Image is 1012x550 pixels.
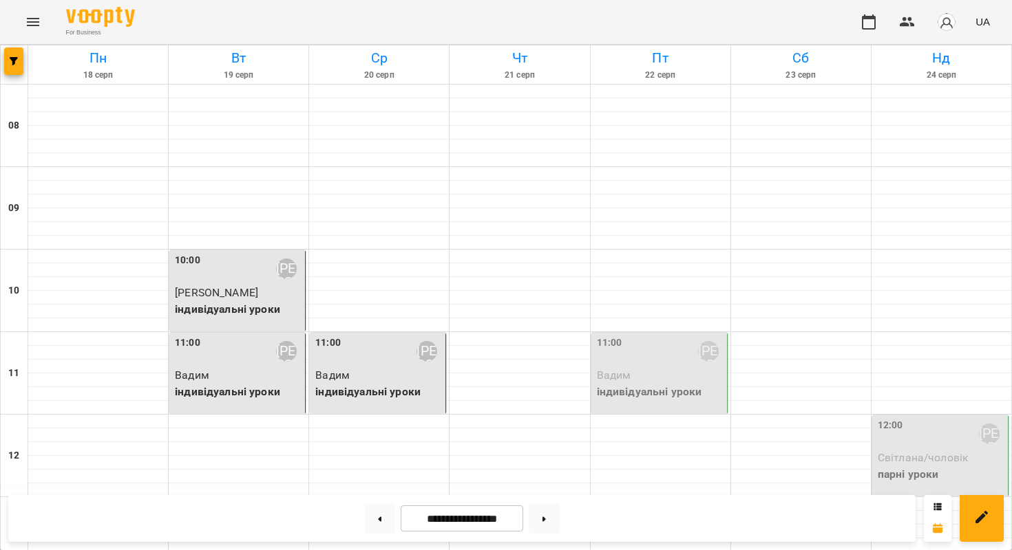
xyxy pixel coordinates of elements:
[8,366,19,381] h6: 11
[30,47,166,69] h6: Пн
[315,384,443,400] p: індивідуальні уроки
[417,341,437,362] div: Рататовських Владислава Юріївна
[878,418,903,433] label: 12:00
[30,69,166,82] h6: 18 серп
[315,368,350,382] span: Вадим
[878,466,1005,483] p: парні уроки
[970,9,995,34] button: UA
[874,69,1009,82] h6: 24 серп
[874,47,1009,69] h6: Нд
[733,47,869,69] h6: Сб
[452,47,587,69] h6: Чт
[66,7,135,27] img: Voopty Logo
[171,69,306,82] h6: 19 серп
[8,118,19,133] h6: 08
[8,283,19,298] h6: 10
[597,335,622,351] label: 11:00
[175,286,258,299] span: [PERSON_NAME]
[175,335,200,351] label: 11:00
[175,368,209,382] span: Вадим
[8,201,19,216] h6: 09
[66,28,135,37] span: For Business
[597,384,724,400] p: індивідуальні уроки
[976,14,990,29] span: UA
[593,69,728,82] h6: 22 серп
[276,341,297,362] div: Рататовських Владислава Юріївна
[175,253,200,268] label: 10:00
[311,69,447,82] h6: 20 серп
[698,341,719,362] div: Рататовських Владислава Юріївна
[175,384,302,400] p: індивідуальні уроки
[937,12,956,32] img: avatar_s.png
[17,5,50,38] button: Menu
[593,47,728,69] h6: Пт
[597,368,631,382] span: Вадим
[733,69,869,82] h6: 23 серп
[171,47,306,69] h6: Вт
[8,448,19,463] h6: 12
[452,69,587,82] h6: 21 серп
[276,258,297,279] div: Рататовських Владислава Юріївна
[311,47,447,69] h6: Ср
[878,451,968,464] span: Світлана/чоловік
[315,335,341,351] label: 11:00
[979,423,1000,444] div: Рататовських Владислава Юріївна
[175,301,302,318] p: індивідуальні уроки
